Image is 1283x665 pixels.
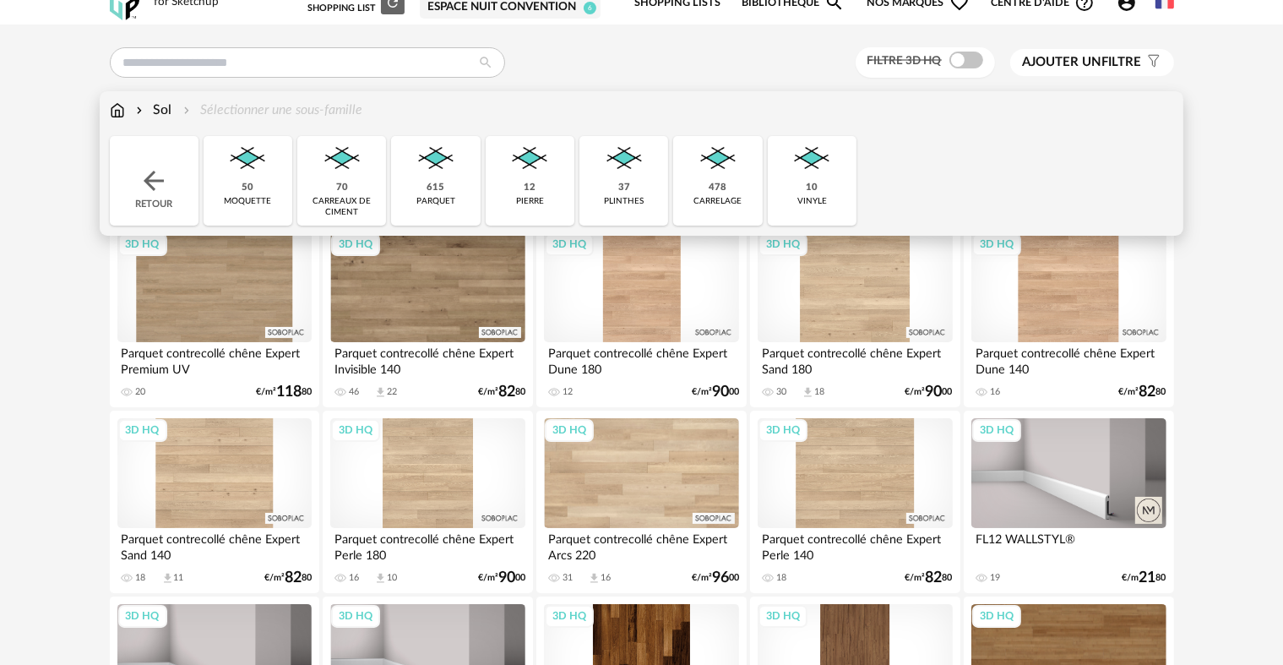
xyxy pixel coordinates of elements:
div: 22 [387,386,397,398]
div: 478 [709,182,726,194]
img: Sol.png [695,136,741,182]
div: 3D HQ [118,605,167,627]
div: 3D HQ [118,233,167,255]
div: 3D HQ [972,419,1021,441]
div: 20 [136,386,146,398]
span: 82 [285,572,302,584]
div: €/m² 80 [256,386,312,398]
div: €/m² 00 [905,386,953,398]
div: Parquet contrecollé chêne Expert Premium UV [117,342,312,376]
div: 3D HQ [331,233,380,255]
span: Download icon [161,572,174,585]
div: vinyle [797,196,827,207]
div: 3D HQ [545,233,594,255]
div: 3D HQ [331,419,380,441]
button: Ajouter unfiltre Filter icon [1010,49,1174,76]
span: filtre [1023,54,1142,71]
div: 18 [136,572,146,584]
a: 3D HQ Parquet contrecollé chêne Expert Invisible 140 46 Download icon 22 €/m²8280 [323,225,532,407]
div: €/m² 80 [264,572,312,584]
div: pierre [516,196,544,207]
span: Filter icon [1142,54,1161,71]
div: 18 [814,386,824,398]
div: €/m² 00 [692,386,739,398]
a: 3D HQ Parquet contrecollé chêne Expert Perle 180 16 Download icon 10 €/m²9000 [323,411,532,593]
div: 16 [601,572,611,584]
div: 3D HQ [545,419,594,441]
div: 30 [776,386,786,398]
span: 82 [1139,386,1156,398]
div: Parquet contrecollé chêne Expert Perle 140 [758,528,952,562]
div: 50 [242,182,253,194]
div: €/m² 00 [692,572,739,584]
div: carrelage [693,196,742,207]
span: 21 [1139,572,1156,584]
span: 82 [926,572,943,584]
img: Sol.png [601,136,647,182]
span: 6 [584,2,596,14]
a: 3D HQ Parquet contrecollé chêne Expert Sand 140 18 Download icon 11 €/m²8280 [110,411,319,593]
div: 3D HQ [972,233,1021,255]
div: €/m² 80 [478,386,525,398]
div: 3D HQ [758,605,807,627]
div: 10 [806,182,818,194]
div: 19 [990,572,1000,584]
div: 10 [387,572,397,584]
span: 90 [498,572,515,584]
div: €/m 80 [1123,572,1166,584]
span: 118 [276,386,302,398]
div: 3D HQ [758,419,807,441]
div: 16 [990,386,1000,398]
div: 3D HQ [758,233,807,255]
div: 3D HQ [972,605,1021,627]
div: Parquet contrecollé chêne Expert Dune 140 [971,342,1166,376]
span: Download icon [374,386,387,399]
a: 3D HQ Parquet contrecollé chêne Expert Premium UV 20 €/m²11880 [110,225,319,407]
a: 3D HQ Parquet contrecollé chêne Expert Sand 180 30 Download icon 18 €/m²9000 [750,225,960,407]
div: 12 [524,182,535,194]
span: Download icon [374,572,387,585]
a: 3D HQ Parquet contrecollé chêne Expert Dune 140 16 €/m²8280 [964,225,1173,407]
div: Parquet contrecollé chêne Expert Perle 180 [330,528,525,562]
div: moquette [224,196,271,207]
img: Sol.png [507,136,552,182]
div: 11 [174,572,184,584]
div: 70 [336,182,348,194]
div: 12 [563,386,573,398]
div: Parquet contrecollé chêne Expert Sand 140 [117,528,312,562]
div: Retour [110,136,198,226]
img: Sol.png [413,136,459,182]
div: 3D HQ [331,605,380,627]
div: €/m² 80 [1119,386,1166,398]
div: 3D HQ [545,605,594,627]
span: 90 [926,386,943,398]
a: 3D HQ FL12 WALLSTYL® 19 €/m2180 [964,411,1173,593]
span: Download icon [588,572,601,585]
div: Parquet contrecollé chêne Expert Arcs 220 [544,528,738,562]
a: 3D HQ Parquet contrecollé chêne Expert Arcs 220 31 Download icon 16 €/m²9600 [536,411,746,593]
div: 46 [349,386,359,398]
div: 615 [427,182,445,194]
div: Parquet contrecollé chêne Expert Invisible 140 [330,342,525,376]
a: 3D HQ Parquet contrecollé chêne Expert Dune 180 12 €/m²9000 [536,225,746,407]
div: 37 [618,182,630,194]
div: carreaux de ciment [302,196,381,218]
span: 96 [712,572,729,584]
div: €/m² 00 [478,572,525,584]
img: svg+xml;base64,PHN2ZyB3aWR0aD0iMTYiIGhlaWdodD0iMTciIHZpZXdCb3g9IjAgMCAxNiAxNyIgZmlsbD0ibm9uZSIgeG... [110,101,125,120]
span: Filtre 3D HQ [867,55,942,67]
div: parquet [416,196,455,207]
div: Sol [133,101,172,120]
div: €/m² 80 [905,572,953,584]
div: plinthes [604,196,644,207]
span: 82 [498,386,515,398]
img: Sol.png [225,136,270,182]
a: 3D HQ Parquet contrecollé chêne Expert Perle 140 18 €/m²8280 [750,411,960,593]
span: Download icon [802,386,814,399]
div: FL12 WALLSTYL® [971,528,1166,562]
img: Sol.png [319,136,365,182]
div: 31 [563,572,573,584]
div: Parquet contrecollé chêne Expert Dune 180 [544,342,738,376]
div: Parquet contrecollé chêne Expert Sand 180 [758,342,952,376]
div: 18 [776,572,786,584]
